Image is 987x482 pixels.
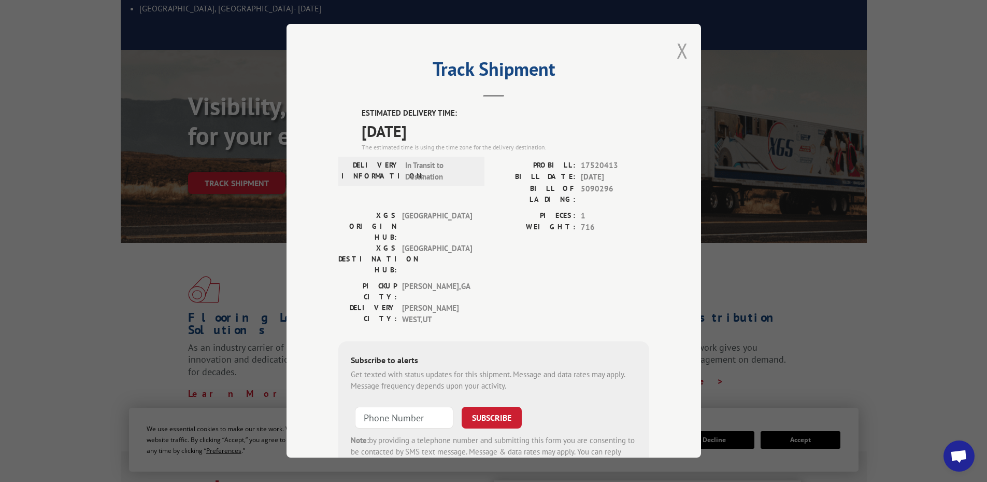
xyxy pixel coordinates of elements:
button: Close modal [677,37,688,64]
label: DELIVERY CITY: [338,302,397,326]
span: [PERSON_NAME] WEST , UT [402,302,472,326]
label: PIECES: [494,210,576,222]
label: XGS ORIGIN HUB: [338,210,397,243]
span: [GEOGRAPHIC_DATA] [402,243,472,276]
span: 5090296 [581,183,649,205]
span: [PERSON_NAME] , GA [402,281,472,302]
label: DELIVERY INFORMATION: [341,160,400,183]
a: Open chat [943,440,975,472]
div: The estimated time is using the time zone for the delivery destination. [362,143,649,152]
label: PROBILL: [494,160,576,172]
span: 17520413 [581,160,649,172]
span: [DATE] [581,172,649,184]
span: In Transit to Destination [405,160,475,183]
label: BILL OF LADING: [494,183,576,205]
span: [GEOGRAPHIC_DATA] [402,210,472,243]
label: WEIGHT: [494,222,576,234]
button: SUBSCRIBE [462,407,522,429]
div: by providing a telephone number and submitting this form you are consenting to be contacted by SM... [351,435,637,470]
div: Get texted with status updates for this shipment. Message and data rates may apply. Message frequ... [351,369,637,392]
label: PICKUP CITY: [338,281,397,302]
label: XGS DESTINATION HUB: [338,243,397,276]
label: BILL DATE: [494,172,576,184]
strong: Note: [351,435,369,445]
span: [DATE] [362,119,649,143]
input: Phone Number [355,407,453,429]
span: 716 [581,222,649,234]
span: 1 [581,210,649,222]
div: Subscribe to alerts [351,354,637,369]
h2: Track Shipment [338,62,649,81]
label: ESTIMATED DELIVERY TIME: [362,108,649,120]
